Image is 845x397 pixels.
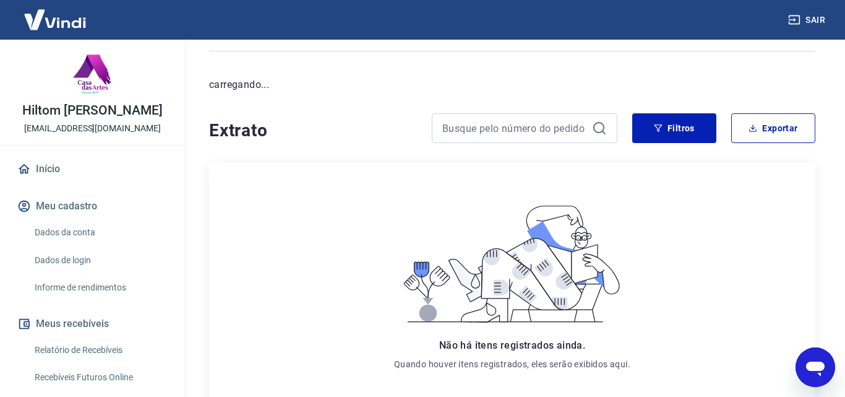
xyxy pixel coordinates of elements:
input: Busque pelo número do pedido [442,119,587,137]
button: Sair [786,9,830,32]
p: Hiltom [PERSON_NAME] [22,104,163,117]
button: Exportar [731,113,815,143]
iframe: Botão para abrir a janela de mensagens [796,347,835,387]
button: Filtros [632,113,716,143]
h4: Extrato [209,118,417,143]
a: Relatório de Recebíveis [30,338,170,363]
a: Dados de login [30,248,170,273]
a: Início [15,155,170,183]
img: Vindi [15,1,95,38]
img: 3c732b88-95e2-4519-8bed-29ebbef3037a.jpeg [68,50,118,99]
a: Recebíveis Futuros Online [30,365,170,390]
p: carregando... [209,77,815,92]
button: Meus recebíveis [15,310,170,338]
p: Quando houver itens registrados, eles serão exibidos aqui. [394,358,630,370]
p: [EMAIL_ADDRESS][DOMAIN_NAME] [24,122,161,135]
a: Informe de rendimentos [30,275,170,300]
a: Dados da conta [30,220,170,245]
span: Não há itens registrados ainda. [439,339,585,351]
button: Meu cadastro [15,193,170,220]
